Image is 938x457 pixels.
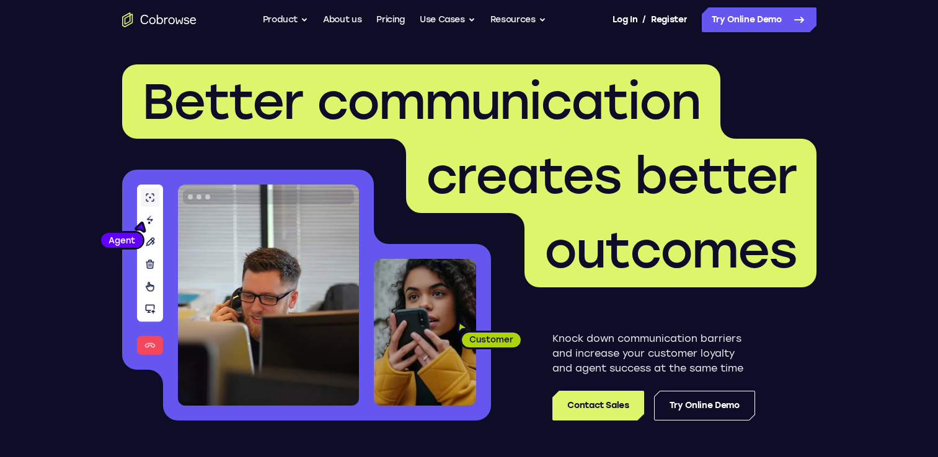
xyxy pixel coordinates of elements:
[651,7,687,32] a: Register
[420,7,476,32] button: Use Cases
[323,7,361,32] a: About us
[552,391,644,420] a: Contact Sales
[654,391,755,420] a: Try Online Demo
[142,72,701,131] span: Better communication
[426,146,797,206] span: creates better
[178,185,359,406] img: A customer support agent talking on the phone
[374,259,476,406] img: A customer holding their phone
[376,7,405,32] a: Pricing
[702,7,816,32] a: Try Online Demo
[263,7,309,32] button: Product
[122,12,197,27] a: Go to the home page
[544,220,797,280] span: outcomes
[490,7,546,32] button: Resources
[552,331,755,376] p: Knock down communication barriers and increase your customer loyalty and agent success at the sam...
[613,7,637,32] a: Log In
[642,12,646,27] span: /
